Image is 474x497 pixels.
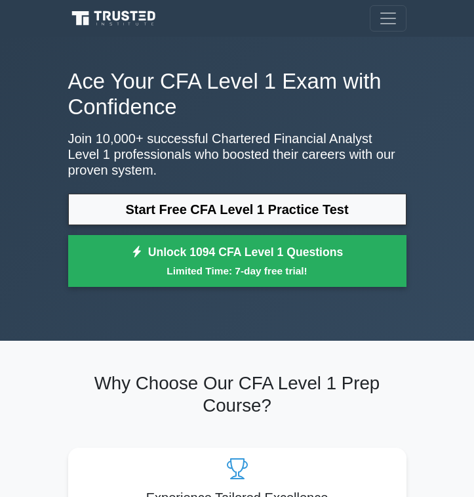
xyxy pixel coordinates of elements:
a: Start Free CFA Level 1 Practice Test [68,194,406,225]
h2: Why Choose Our CFA Level 1 Prep Course? [68,372,406,416]
p: Join 10,000+ successful Chartered Financial Analyst Level 1 professionals who boosted their caree... [68,131,406,178]
h1: Ace Your CFA Level 1 Exam with Confidence [68,68,406,120]
button: Toggle navigation [370,5,406,32]
a: Unlock 1094 CFA Level 1 QuestionsLimited Time: 7-day free trial! [68,235,406,288]
small: Limited Time: 7-day free trial! [85,263,390,278]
